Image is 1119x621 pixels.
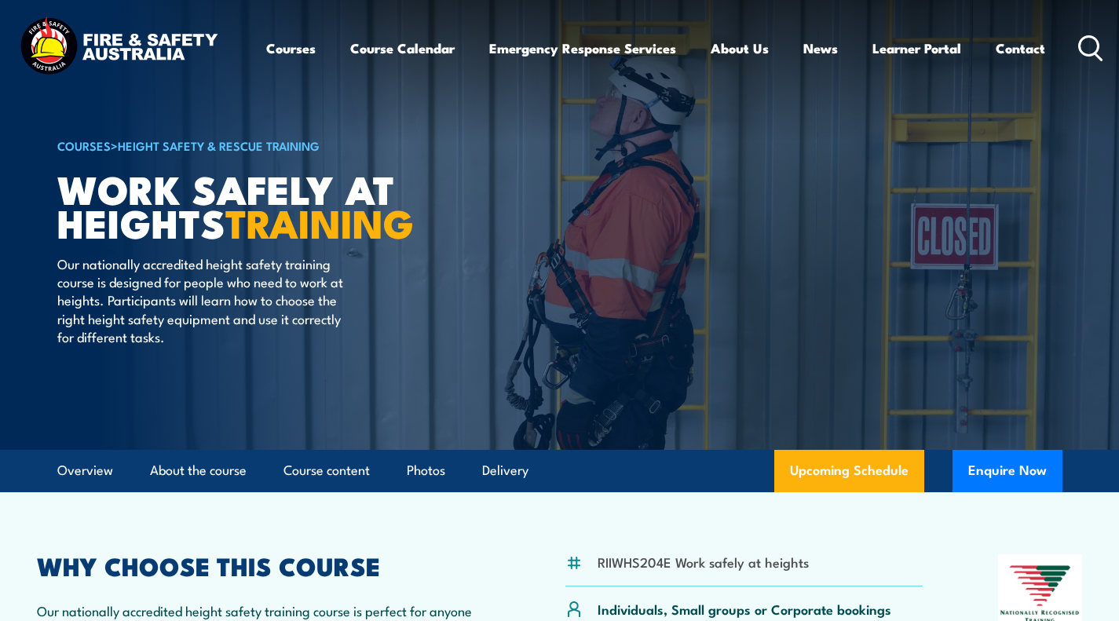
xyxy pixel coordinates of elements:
a: Height Safety & Rescue Training [118,137,320,154]
a: Photos [407,450,445,491]
a: Contact [996,27,1045,69]
button: Enquire Now [953,450,1062,492]
a: COURSES [57,137,111,154]
a: News [803,27,838,69]
strong: TRAINING [225,192,414,252]
h2: WHY CHOOSE THIS COURSE [37,554,490,576]
p: Our nationally accredited height safety training course is designed for people who need to work a... [57,254,344,346]
a: Emergency Response Services [489,27,676,69]
h6: > [57,136,445,155]
a: Course Calendar [350,27,455,69]
a: Delivery [482,450,528,491]
a: Courses [266,27,316,69]
p: Individuals, Small groups or Corporate bookings [598,600,891,618]
a: About Us [711,27,769,69]
a: Upcoming Schedule [774,450,924,492]
a: About the course [150,450,247,491]
a: Learner Portal [872,27,961,69]
a: Overview [57,450,113,491]
h1: Work Safely at Heights [57,171,445,239]
li: RIIWHS204E Work safely at heights [598,553,809,571]
a: Course content [283,450,370,491]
